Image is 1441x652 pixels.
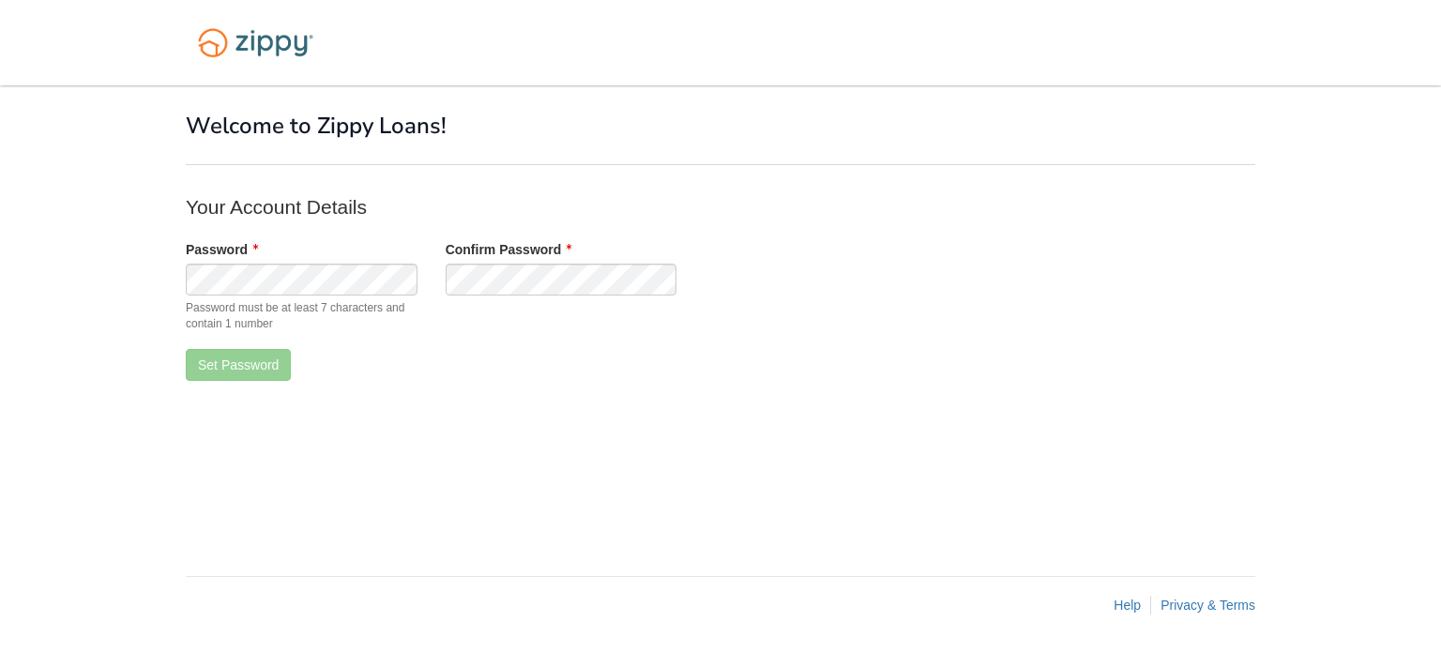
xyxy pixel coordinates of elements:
[186,349,291,381] button: Set Password
[186,240,258,259] label: Password
[186,19,326,67] img: Logo
[446,264,677,296] input: Verify Password
[1160,598,1255,613] a: Privacy & Terms
[1114,598,1141,613] a: Help
[186,193,936,220] p: Your Account Details
[186,114,1255,138] h1: Welcome to Zippy Loans!
[186,300,417,332] span: Password must be at least 7 characters and contain 1 number
[446,240,572,259] label: Confirm Password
